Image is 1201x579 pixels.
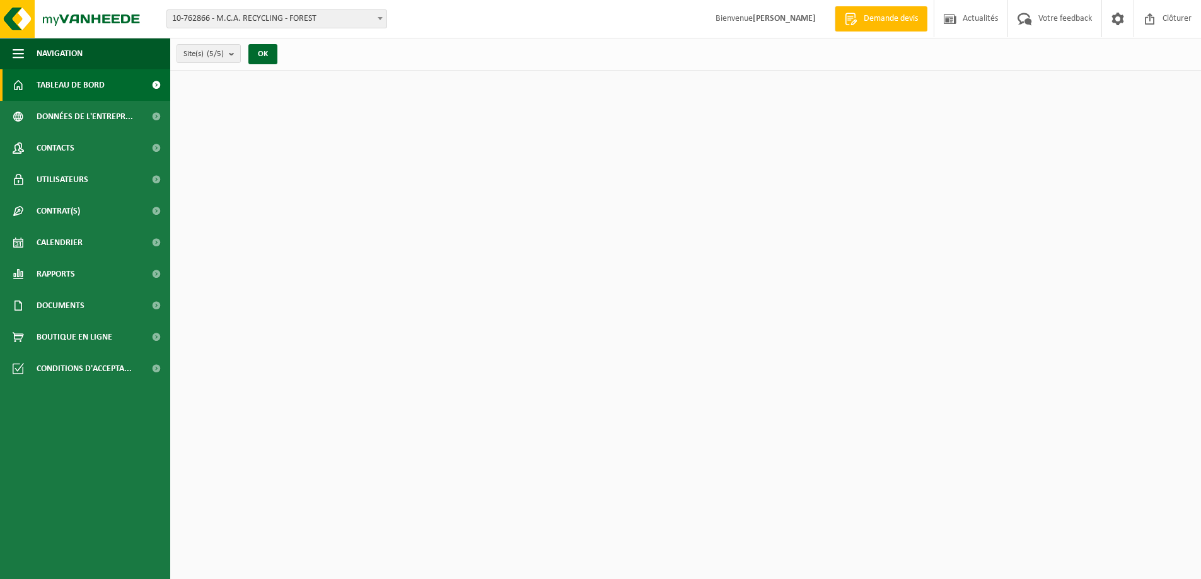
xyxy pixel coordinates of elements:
[37,132,74,164] span: Contacts
[37,353,132,384] span: Conditions d'accepta...
[37,69,105,101] span: Tableau de bord
[37,38,83,69] span: Navigation
[861,13,921,25] span: Demande devis
[248,44,277,64] button: OK
[167,10,386,28] span: 10-762866 - M.C.A. RECYCLING - FOREST
[835,6,927,32] a: Demande devis
[753,14,816,23] strong: [PERSON_NAME]
[37,290,84,321] span: Documents
[177,44,241,63] button: Site(s)(5/5)
[37,164,88,195] span: Utilisateurs
[37,258,75,290] span: Rapports
[166,9,387,28] span: 10-762866 - M.C.A. RECYCLING - FOREST
[37,101,133,132] span: Données de l'entrepr...
[37,227,83,258] span: Calendrier
[183,45,224,64] span: Site(s)
[207,50,224,58] count: (5/5)
[37,321,112,353] span: Boutique en ligne
[37,195,80,227] span: Contrat(s)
